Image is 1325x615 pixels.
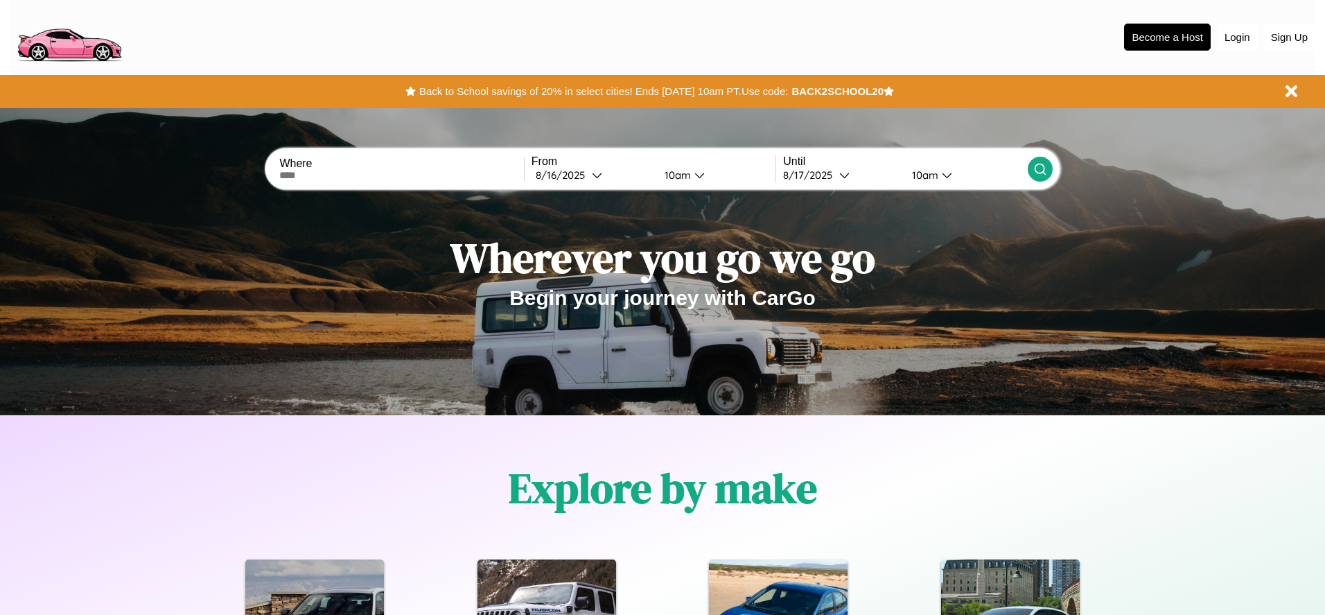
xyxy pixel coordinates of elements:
button: Login [1218,24,1257,50]
button: 8/16/2025 [532,168,653,182]
b: BACK2SCHOOL20 [791,85,884,97]
button: 10am [653,168,775,182]
label: From [532,155,775,168]
img: logo [10,7,128,65]
label: Until [783,155,1027,168]
button: 10am [901,168,1027,182]
h1: Explore by make [509,460,817,517]
div: 10am [658,168,694,182]
div: 10am [905,168,942,182]
div: 8 / 17 / 2025 [783,168,839,182]
button: Sign Up [1264,24,1315,50]
button: Become a Host [1124,24,1211,51]
label: Where [279,157,523,170]
button: Back to School savings of 20% in select cities! Ends [DATE] 10am PT.Use code: [416,82,791,101]
div: 8 / 16 / 2025 [536,168,592,182]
